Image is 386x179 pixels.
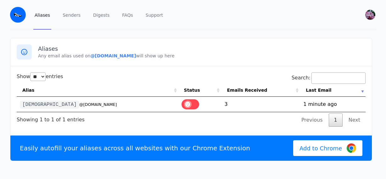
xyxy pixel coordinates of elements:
[221,84,300,97] th: Emails Received: activate to sort column ascending
[300,84,366,97] th: Last Email: activate to sort column ascending
[311,72,366,84] input: Search:
[17,84,178,97] th: Alias: activate to sort column ascending
[329,113,343,127] a: 1
[347,143,356,153] img: Google Chrome Logo
[300,97,366,112] td: 1 minute ago
[178,84,221,97] th: Status: activate to sort column ascending
[299,144,342,153] span: Add to Chrome
[17,112,85,124] div: Showing 1 to 1 of 1 entries
[79,102,117,107] small: @[DOMAIN_NAME]
[292,75,366,81] label: Search:
[10,7,26,23] img: Email Monster
[90,53,136,58] b: @[DOMAIN_NAME]
[17,73,63,79] label: Show entries
[296,113,328,127] a: Previous
[221,97,300,112] td: 3
[343,113,366,127] a: Next
[293,140,362,156] a: Add to Chrome
[365,10,375,20] img: MorgGan🌹's Avatar
[30,72,46,81] select: Showentries
[20,101,79,109] code: [DEMOGRAPHIC_DATA]
[20,144,250,153] p: Easily autofill your aliases across all websites with our Chrome Extension
[38,45,366,53] h3: Aliases
[365,9,376,20] button: User menu
[38,53,366,59] p: Any email alias used on will show up here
